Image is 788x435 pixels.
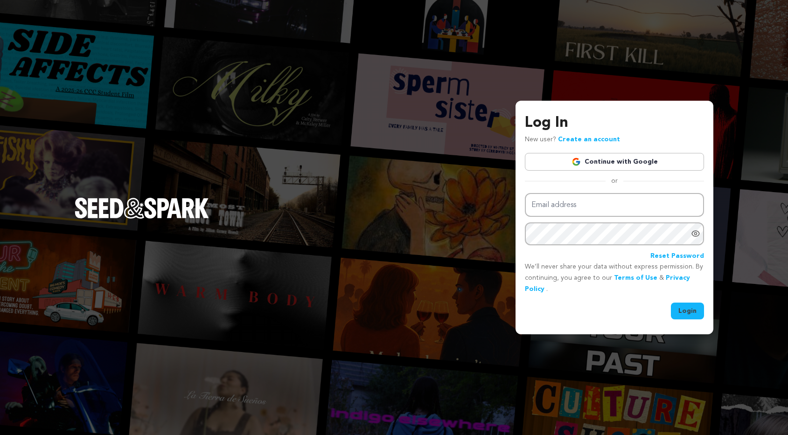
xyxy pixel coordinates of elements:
img: Seed&Spark Logo [75,198,209,218]
a: Create an account [558,136,620,143]
a: Reset Password [650,251,704,262]
a: Privacy Policy [525,275,690,292]
span: or [606,176,623,186]
a: Terms of Use [614,275,657,281]
a: Show password as plain text. Warning: this will display your password on the screen. [691,229,700,238]
h3: Log In [525,112,704,134]
img: Google logo [572,157,581,166]
p: We’ll never share your data without express permission. By continuing, you agree to our & . [525,262,704,295]
input: Email address [525,193,704,217]
a: Continue with Google [525,153,704,171]
button: Login [671,303,704,319]
a: Seed&Spark Homepage [75,198,209,237]
p: New user? [525,134,620,145]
